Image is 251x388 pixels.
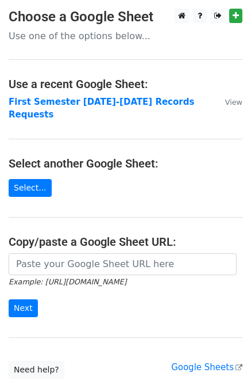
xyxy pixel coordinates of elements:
[9,235,242,249] h4: Copy/paste a Google Sheet URL:
[9,9,242,25] h3: Choose a Google Sheet
[9,30,242,42] p: Use one of the options below...
[9,77,242,91] h4: Use a recent Google Sheet:
[9,157,242,170] h4: Select another Google Sheet:
[225,98,242,106] small: View
[9,97,194,120] a: First Semester [DATE]-[DATE] Records Requests
[9,361,64,379] a: Need help?
[9,179,52,197] a: Select...
[9,299,38,317] input: Next
[9,253,237,275] input: Paste your Google Sheet URL here
[214,97,242,107] a: View
[171,362,242,372] a: Google Sheets
[9,277,126,286] small: Example: [URL][DOMAIN_NAME]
